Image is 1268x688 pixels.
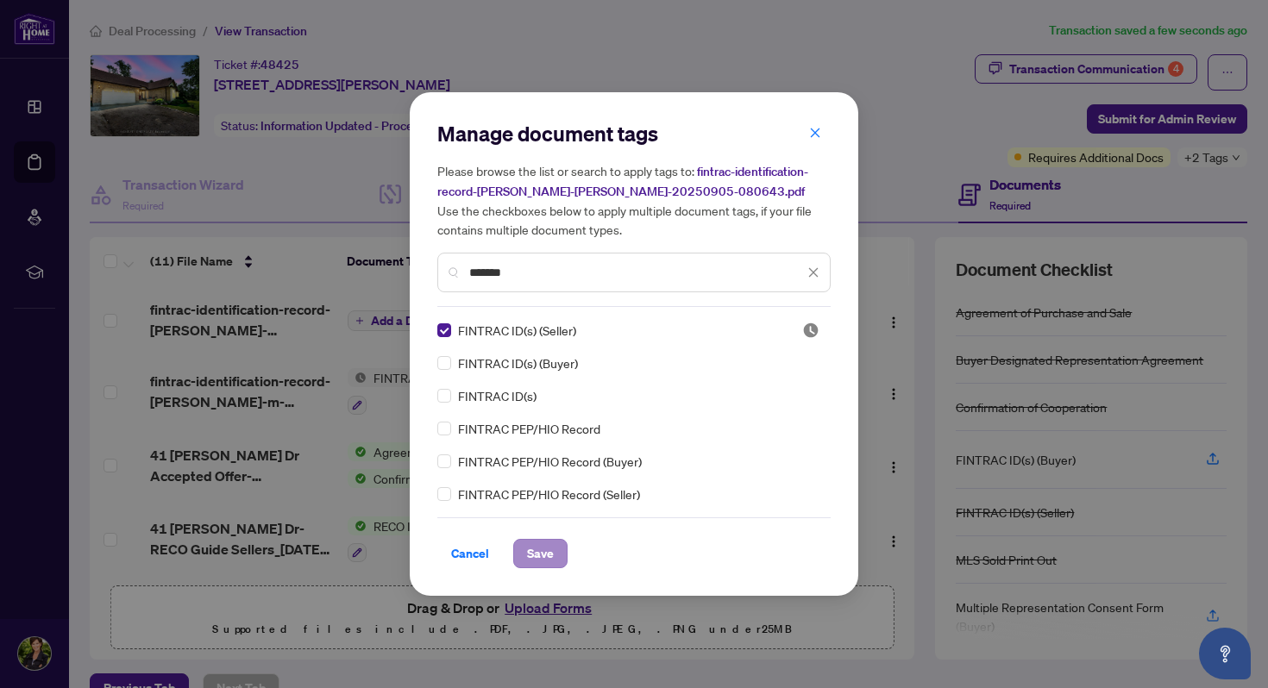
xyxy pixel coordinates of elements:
button: Open asap [1199,628,1251,679]
span: Pending Review [802,322,819,339]
span: FINTRAC ID(s) (Seller) [458,321,576,340]
h2: Manage document tags [437,120,831,147]
button: Cancel [437,539,503,568]
img: status [802,322,819,339]
h5: Please browse the list or search to apply tags to: Use the checkboxes below to apply multiple doc... [437,161,831,239]
span: Cancel [451,540,489,567]
span: close [807,266,819,278]
span: FINTRAC PEP/HIO Record (Buyer) [458,452,642,471]
span: FINTRAC PEP/HIO Record (Seller) [458,485,640,503]
span: Save [527,540,554,567]
span: FINTRAC ID(s) (Buyer) [458,353,578,372]
span: FINTRAC ID(s) [458,386,537,405]
button: Save [513,539,568,568]
span: close [809,127,821,139]
span: FINTRAC PEP/HIO Record [458,419,600,438]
